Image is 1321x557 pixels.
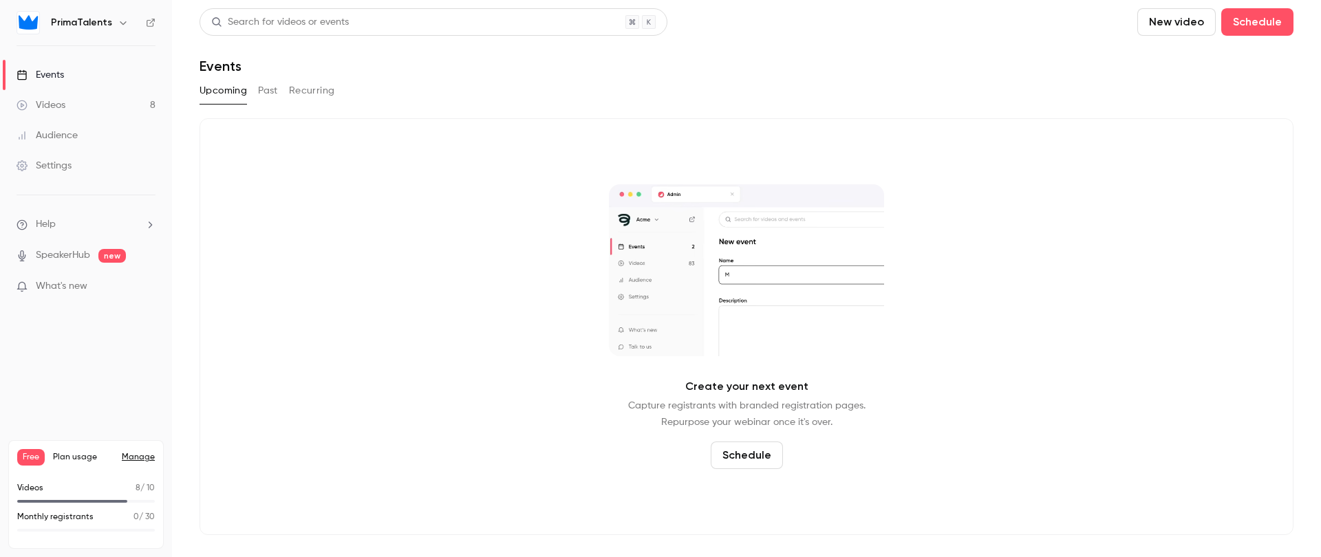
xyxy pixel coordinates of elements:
[17,511,94,523] p: Monthly registrants
[628,397,866,430] p: Capture registrants with branded registration pages. Repurpose your webinar once it's over.
[17,482,43,494] p: Videos
[136,484,140,492] span: 8
[17,98,65,112] div: Videos
[1221,8,1293,36] button: Schedule
[17,449,45,466] span: Free
[98,249,126,263] span: new
[17,12,39,34] img: PrimaTalents
[122,452,155,463] a: Manage
[53,452,114,463] span: Plan usage
[685,378,808,395] p: Create your next event
[258,80,278,102] button: Past
[211,15,349,30] div: Search for videos or events
[17,68,64,82] div: Events
[51,16,112,30] h6: PrimaTalents
[200,80,247,102] button: Upcoming
[36,279,87,294] span: What's new
[133,513,139,521] span: 0
[711,441,783,469] button: Schedule
[17,217,155,232] li: help-dropdown-opener
[133,511,155,523] p: / 30
[1137,8,1216,36] button: New video
[136,482,155,494] p: / 10
[200,58,241,74] h1: Events
[36,248,90,263] a: SpeakerHub
[289,80,335,102] button: Recurring
[36,217,56,232] span: Help
[17,129,78,142] div: Audience
[139,281,155,293] iframe: Noticeable Trigger
[17,159,72,173] div: Settings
